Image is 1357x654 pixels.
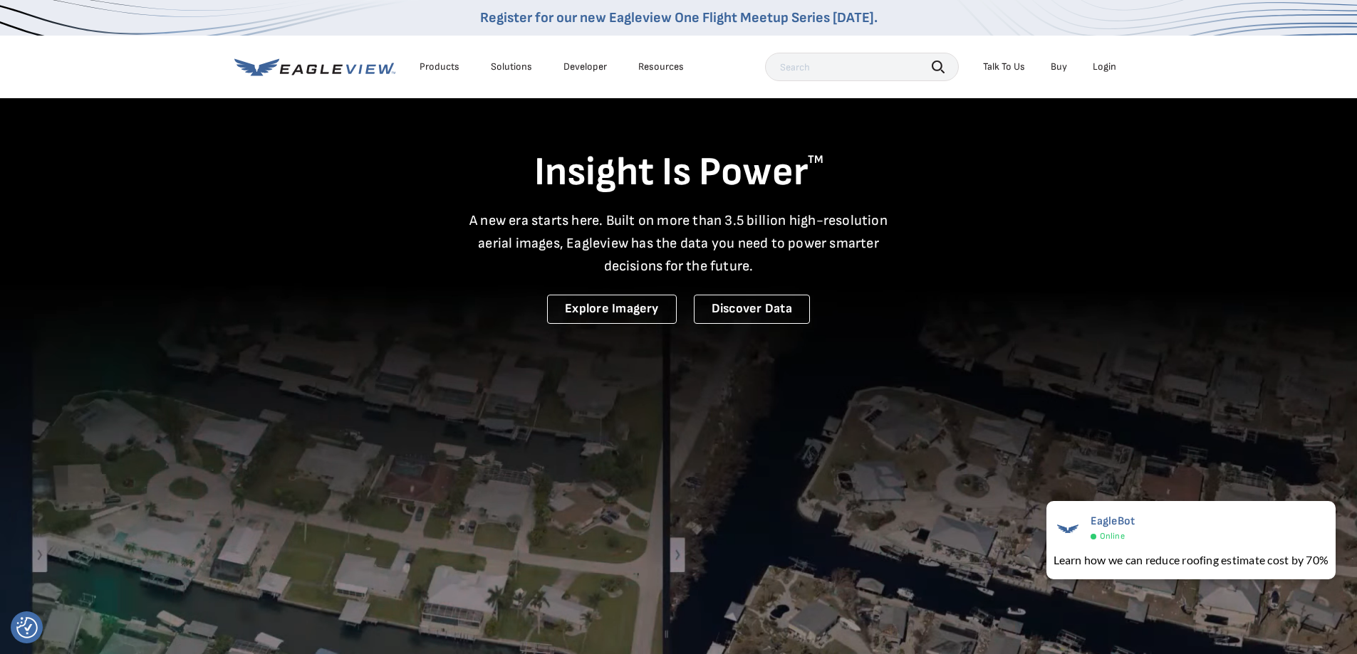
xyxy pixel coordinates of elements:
button: Consent Preferences [16,617,38,638]
div: Learn how we can reduce roofing estimate cost by 70% [1054,552,1329,569]
span: Online [1100,531,1125,542]
div: Resources [638,60,684,73]
img: EagleBot [1054,515,1082,543]
a: Explore Imagery [547,295,677,324]
span: EagleBot [1091,515,1135,528]
p: A new era starts here. Built on more than 3.5 billion high-resolution aerial images, Eagleview ha... [461,209,897,278]
img: Revisit consent button [16,617,38,638]
a: Discover Data [694,295,810,324]
h1: Insight Is Power [234,148,1123,198]
div: Login [1093,60,1116,73]
a: Register for our new Eagleview One Flight Meetup Series [DATE]. [480,9,878,26]
div: Solutions [491,60,532,73]
a: Developer [563,60,607,73]
a: Buy [1051,60,1067,73]
input: Search [765,53,959,81]
sup: TM [808,153,823,167]
div: Talk To Us [983,60,1025,73]
div: Products [420,60,459,73]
